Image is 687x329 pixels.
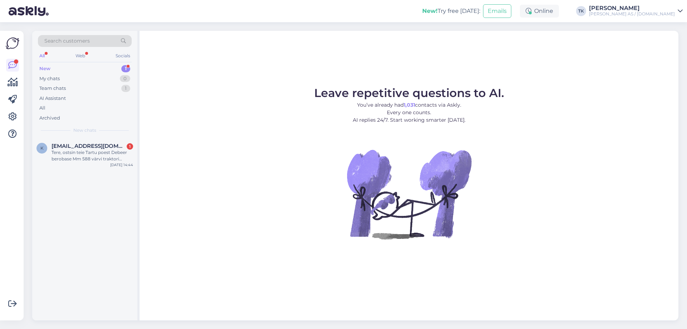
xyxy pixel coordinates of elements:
[6,37,19,50] img: Askly Logo
[39,75,60,82] div: My chats
[73,127,96,134] span: New chats
[52,149,133,162] div: Tere, ostsin teie Tartu poest Debeer berobase Mm 588 värvi traktori velgede värvimiseks. Kas sell...
[127,143,133,150] div: 1
[44,37,90,45] span: Search customers
[40,145,44,151] span: k
[39,85,66,92] div: Team chats
[39,115,60,122] div: Archived
[576,6,586,16] div: TK
[314,86,504,100] span: Leave repetitive questions to AI.
[110,162,133,168] div: [DATE] 14:44
[345,130,473,258] img: No Chat active
[589,11,675,17] div: [PERSON_NAME] AS / [DOMAIN_NAME]
[120,75,130,82] div: 0
[38,51,46,61] div: All
[39,65,50,72] div: New
[483,4,511,18] button: Emails
[39,105,45,112] div: All
[39,95,66,102] div: AI Assistant
[404,102,415,108] b: 1,031
[52,143,126,149] span: kertjan@hotmail.com
[314,101,504,124] p: You’ve already had contacts via Askly. Every one counts. AI replies 24/7. Start working smarter [...
[74,51,87,61] div: Web
[422,8,438,14] b: New!
[121,65,130,72] div: 1
[589,5,683,17] a: [PERSON_NAME][PERSON_NAME] AS / [DOMAIN_NAME]
[589,5,675,11] div: [PERSON_NAME]
[422,7,480,15] div: Try free [DATE]:
[121,85,130,92] div: 1
[114,51,132,61] div: Socials
[520,5,559,18] div: Online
